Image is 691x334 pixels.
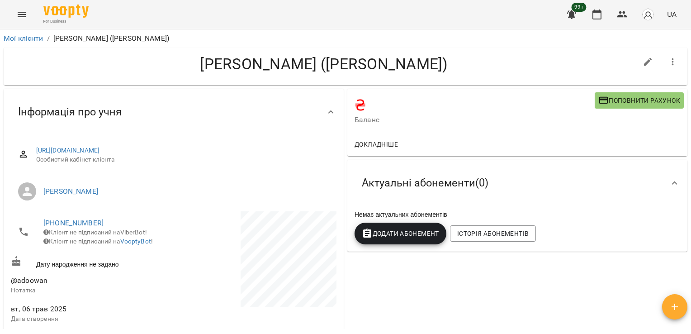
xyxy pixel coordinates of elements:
[663,6,680,23] button: UA
[43,19,89,24] span: For Business
[11,276,47,285] span: @adoowan
[457,228,529,239] span: Історія абонементів
[355,139,398,150] span: Докладніше
[667,10,677,19] span: UA
[355,115,595,125] span: Баланс
[11,55,637,73] h4: [PERSON_NAME] ([PERSON_NAME])
[4,89,344,135] div: Інформація про учня
[53,33,169,44] p: [PERSON_NAME] ([PERSON_NAME])
[598,95,680,106] span: Поповнити рахунок
[43,238,153,245] span: Клієнт не підписаний на !
[36,155,329,164] span: Особистий кабінет клієнта
[4,34,43,43] a: Мої клієнти
[362,176,488,190] span: Актуальні абонементи ( 0 )
[347,160,687,206] div: Актуальні абонементи(0)
[642,8,654,21] img: avatar_s.png
[47,33,50,44] li: /
[595,92,684,109] button: Поповнити рахунок
[450,225,536,242] button: Історія абонементів
[11,4,33,25] button: Menu
[43,229,147,236] span: Клієнт не підписаний на ViberBot!
[120,238,151,245] a: VooptyBot
[355,96,595,115] h4: ₴
[572,3,587,12] span: 99+
[355,223,446,244] button: Додати Абонемент
[43,219,104,227] a: [PHONE_NUMBER]
[18,105,122,119] span: Інформація про учня
[36,147,100,154] a: [URL][DOMAIN_NAME]
[353,208,682,221] div: Немає актуальних абонементів
[9,254,174,271] div: Дату народження не задано
[11,304,172,315] span: вт, 06 трав 2025
[351,136,402,153] button: Докладніше
[4,33,687,44] nav: breadcrumb
[43,187,98,196] a: [PERSON_NAME]
[362,228,439,239] span: Додати Абонемент
[11,286,172,295] p: Нотатка
[43,5,89,18] img: Voopty Logo
[11,315,172,324] p: Дата створення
